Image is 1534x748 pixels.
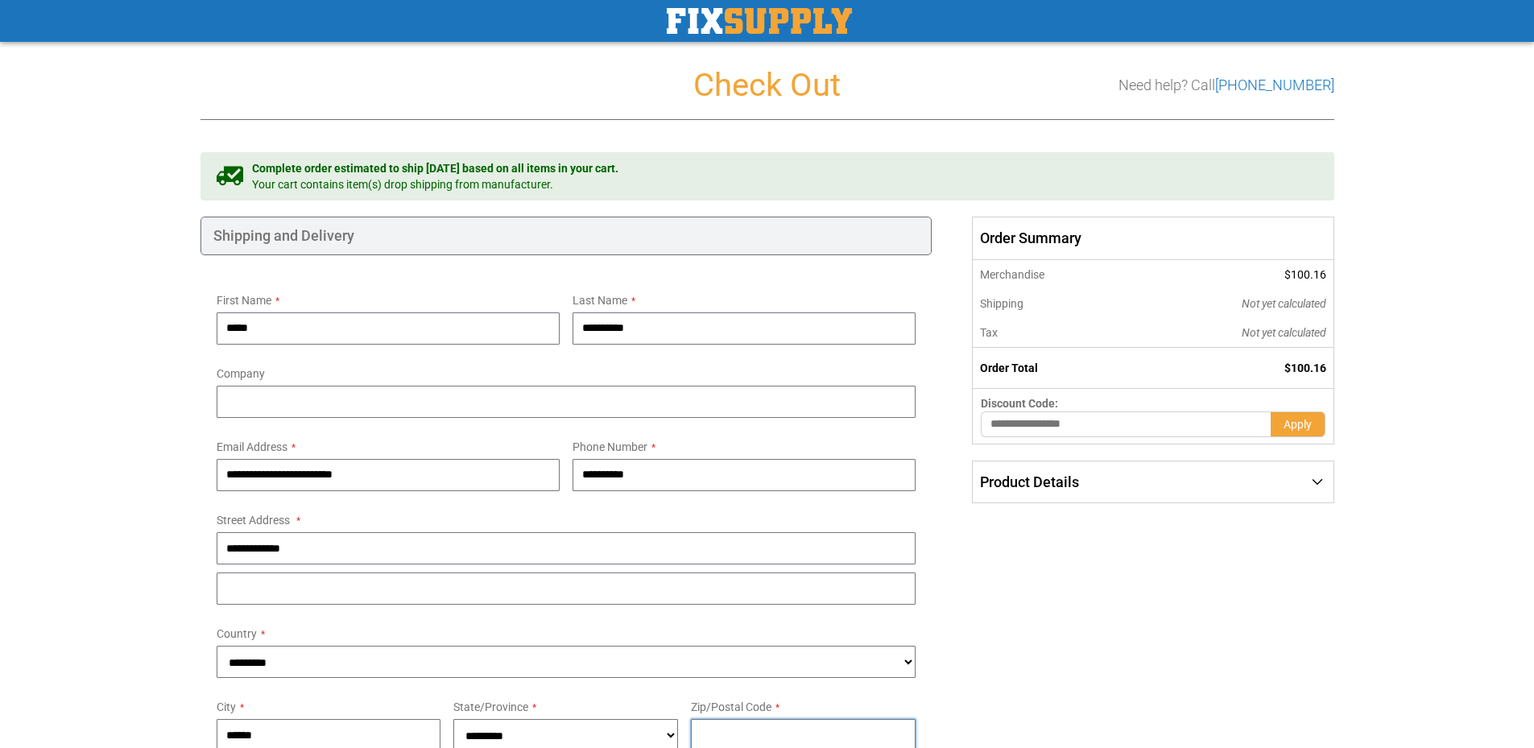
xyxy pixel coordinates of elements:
[217,294,271,307] span: First Name
[217,514,290,527] span: Street Address
[1284,268,1326,281] span: $100.16
[1271,411,1325,437] button: Apply
[980,297,1023,310] span: Shipping
[1242,297,1326,310] span: Not yet calculated
[1118,77,1334,93] h3: Need help? Call
[972,217,1333,260] span: Order Summary
[217,440,287,453] span: Email Address
[252,160,618,176] span: Complete order estimated to ship [DATE] based on all items in your cart.
[667,8,852,34] img: Fix Industrial Supply
[981,397,1058,410] span: Discount Code:
[573,440,647,453] span: Phone Number
[252,176,618,192] span: Your cart contains item(s) drop shipping from manufacturer.
[691,700,771,713] span: Zip/Postal Code
[217,627,257,640] span: Country
[201,68,1334,103] h1: Check Out
[453,700,528,713] span: State/Province
[980,362,1038,374] strong: Order Total
[1284,362,1326,374] span: $100.16
[667,8,852,34] a: store logo
[201,217,932,255] div: Shipping and Delivery
[1242,326,1326,339] span: Not yet calculated
[1215,76,1334,93] a: [PHONE_NUMBER]
[973,318,1133,348] th: Tax
[1284,418,1312,431] span: Apply
[217,700,236,713] span: City
[980,473,1079,490] span: Product Details
[217,367,265,380] span: Company
[973,260,1133,289] th: Merchandise
[573,294,627,307] span: Last Name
